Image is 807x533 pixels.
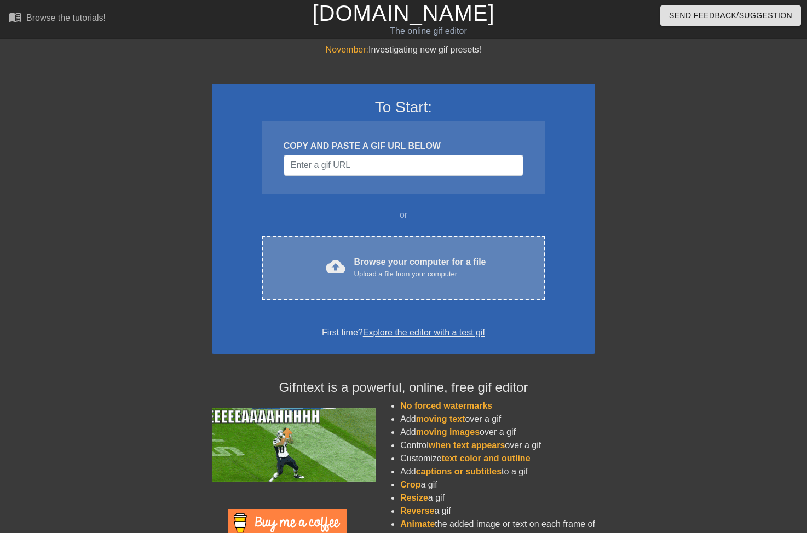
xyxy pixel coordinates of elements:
[226,326,581,339] div: First time?
[416,467,502,476] span: captions or subtitles
[363,328,485,337] a: Explore the editor with a test gif
[400,452,595,465] li: Customize
[400,413,595,426] li: Add over a gif
[669,9,792,22] span: Send Feedback/Suggestion
[284,140,523,153] div: COPY AND PASTE A GIF URL BELOW
[326,257,345,276] span: cloud_upload
[284,155,523,176] input: Username
[400,491,595,505] li: a gif
[442,454,531,463] span: text color and outline
[400,519,435,529] span: Animate
[354,269,486,280] div: Upload a file from your computer
[226,98,581,117] h3: To Start:
[400,480,420,489] span: Crop
[416,414,465,424] span: moving text
[400,478,595,491] li: a gif
[9,10,106,27] a: Browse the tutorials!
[9,10,22,24] span: menu_book
[660,5,801,26] button: Send Feedback/Suggestion
[400,506,434,515] span: Reverse
[400,439,595,452] li: Control over a gif
[416,427,480,437] span: moving images
[354,256,486,280] div: Browse your computer for a file
[400,505,595,518] li: a gif
[312,1,494,25] a: [DOMAIN_NAME]
[26,13,106,22] div: Browse the tutorials!
[400,426,595,439] li: Add over a gif
[274,25,582,38] div: The online gif editor
[212,380,595,396] h4: Gifntext is a powerful, online, free gif editor
[429,441,505,450] span: when text appears
[400,465,595,478] li: Add to a gif
[400,401,492,410] span: No forced watermarks
[326,45,368,54] span: November:
[212,408,376,482] img: football_small.gif
[240,208,567,222] div: or
[400,493,428,502] span: Resize
[212,43,595,56] div: Investigating new gif presets!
